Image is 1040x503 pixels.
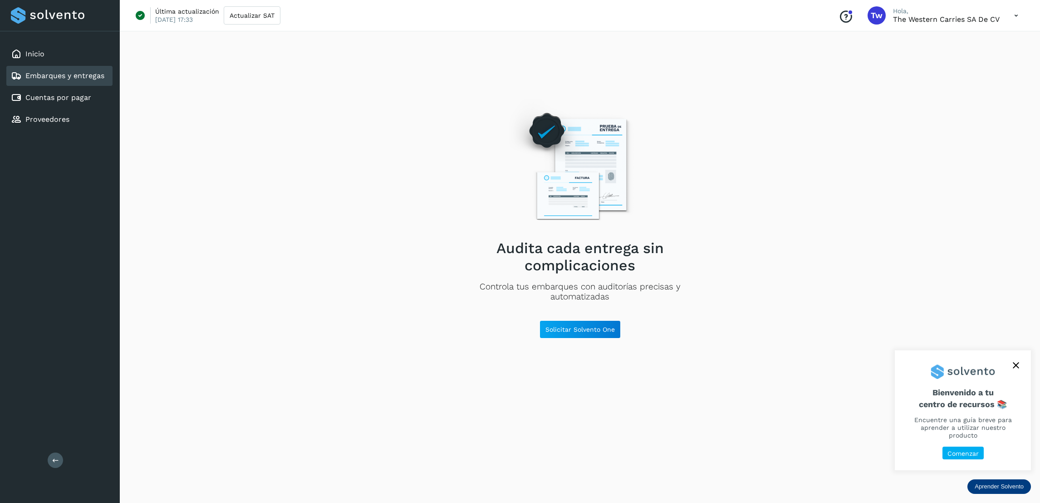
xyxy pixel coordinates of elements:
[451,239,709,274] h2: Audita cada entrega sin complicaciones
[25,71,104,80] a: Embarques y entregas
[906,416,1020,439] p: Encuentre una guía breve para aprender a utilizar nuestro producto
[893,7,1000,15] p: Hola,
[224,6,280,25] button: Actualizar SAT
[501,99,658,232] img: Empty state image
[975,483,1024,490] p: Aprender Solvento
[451,282,709,303] p: Controla tus embarques con auditorías precisas y automatizadas
[155,15,193,24] p: [DATE] 17:33
[6,44,113,64] div: Inicio
[6,88,113,108] div: Cuentas por pagar
[893,15,1000,24] p: The western carries SA de CV
[942,447,984,460] button: Comenzar
[895,350,1031,470] div: Aprender Solvento
[967,479,1031,494] div: Aprender Solvento
[545,326,615,333] span: Solicitar Solvento One
[6,66,113,86] div: Embarques y entregas
[25,115,69,124] a: Proveedores
[6,110,113,129] div: Proveedores
[906,399,1020,409] p: centro de recursos 📚
[155,7,219,15] p: Última actualización
[25,93,91,102] a: Cuentas por pagar
[1009,359,1023,372] button: close,
[947,450,979,458] p: Comenzar
[540,320,621,339] button: Solicitar Solvento One
[25,50,44,58] a: Inicio
[230,12,275,19] span: Actualizar SAT
[906,388,1020,409] span: Bienvenido a tu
